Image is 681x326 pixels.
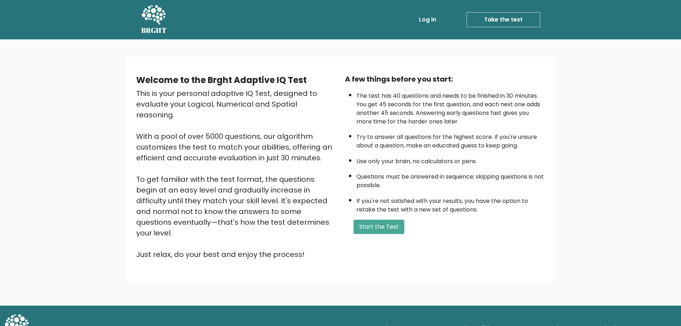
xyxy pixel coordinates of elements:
[141,3,167,37] a: BRGHT
[356,169,545,190] li: Questions must be answered in sequence; skipping questions is not possible.
[356,88,545,126] li: The test has 40 questions and needs to be finished in 30 minutes. You get 45 seconds for the firs...
[356,129,545,150] li: Try to answer all questions for the highest score. If you're unsure about a question, make an edu...
[136,88,336,260] div: This is your personal adaptive IQ Test, designed to evaluate your Logical, Numerical and Spatial ...
[356,193,545,214] li: If you're not satisfied with your results, you have the option to retake the test with a new set ...
[345,74,545,84] div: A few things before you start:
[467,12,540,27] a: Take the test
[416,13,439,27] a: Log in
[354,220,404,234] button: Start the Test
[356,154,545,166] li: Use only your brain, no calculators or pens.
[141,26,167,35] h5: BRGHT
[136,74,307,86] b: Welcome to the Brght Adaptive IQ Test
